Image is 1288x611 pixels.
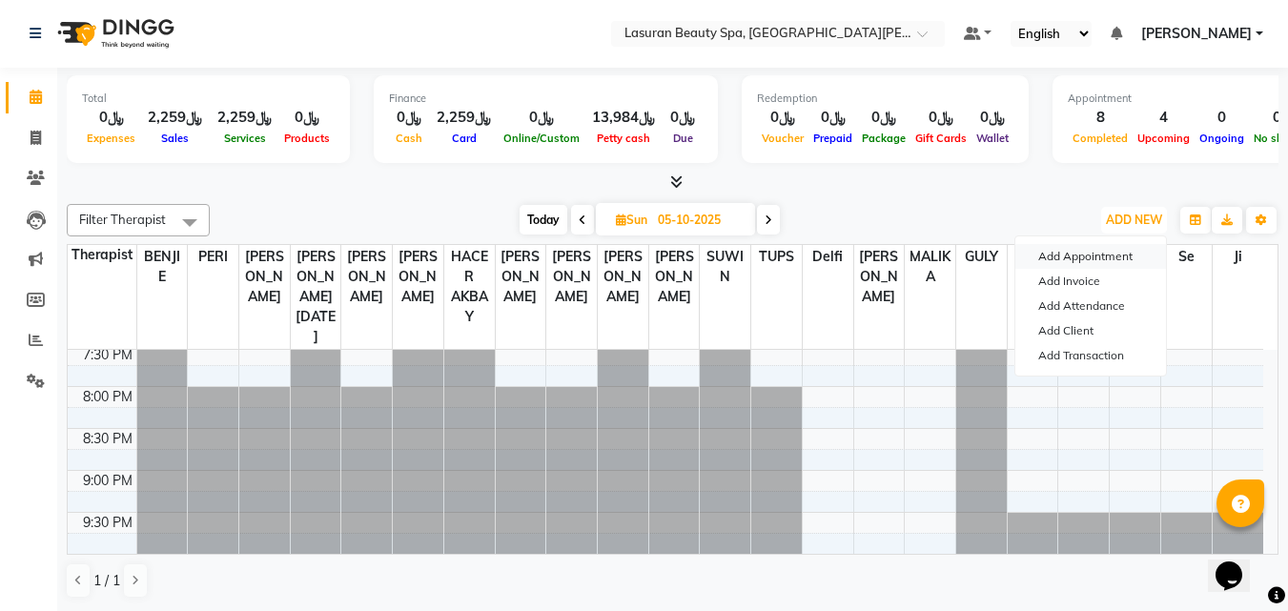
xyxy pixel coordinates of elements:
span: Upcoming [1133,132,1195,145]
span: Sales [156,132,194,145]
div: 7:30 PM [79,345,136,365]
div: 0 [1195,107,1249,129]
a: Add Client [1015,318,1166,343]
span: TUPS [751,245,802,269]
button: Add Appointment [1015,244,1166,269]
span: [PERSON_NAME] [598,245,648,309]
div: ﷼2,259 [429,107,499,129]
div: 8 [1068,107,1133,129]
span: PERI [188,245,238,269]
span: Ongoing [1195,132,1249,145]
span: Cash [391,132,427,145]
span: [PERSON_NAME] [854,245,905,309]
button: ADD NEW [1101,207,1167,234]
div: 8:30 PM [79,429,136,449]
span: Online/Custom [499,132,584,145]
div: ﷼0 [757,107,808,129]
img: logo [49,7,179,60]
span: [PERSON_NAME] [393,245,443,309]
div: 4 [1133,107,1195,129]
span: Sun [611,213,652,227]
div: ﷼0 [971,107,1013,129]
div: ﷼2,259 [140,107,210,129]
div: Redemption [757,91,1013,107]
div: Finance [389,91,703,107]
span: Voucher [757,132,808,145]
iframe: chat widget [1208,535,1269,592]
span: Services [219,132,271,145]
span: se [1161,245,1212,269]
input: 2025-10-05 [652,206,747,234]
div: ﷼0 [808,107,857,129]
span: 1 / 1 [93,571,120,591]
span: Today [520,205,567,234]
span: Filter Therapist [79,212,166,227]
span: MALIKA [905,245,955,289]
a: Add Invoice [1015,269,1166,294]
span: Due [668,132,698,145]
div: ﷼0 [279,107,335,129]
span: [PERSON_NAME] [1141,24,1252,44]
span: Petty cash [592,132,655,145]
span: SUWIN [700,245,750,289]
span: [PERSON_NAME][DATE] [291,245,341,349]
span: [PERSON_NAME] [546,245,597,309]
span: Prepaid [808,132,857,145]
div: ﷼0 [663,107,703,129]
span: Grace [1008,245,1058,269]
span: [PERSON_NAME] [239,245,290,309]
div: ﷼0 [82,107,140,129]
div: Therapist [68,245,136,265]
a: Add Attendance [1015,294,1166,318]
span: Products [279,132,335,145]
span: Expenses [82,132,140,145]
div: ﷼0 [389,107,429,129]
div: ﷼0 [499,107,584,129]
div: 9:30 PM [79,513,136,533]
span: Delfi [803,245,853,269]
span: GULY [956,245,1007,269]
span: [PERSON_NAME] [496,245,546,309]
span: Wallet [971,132,1013,145]
span: ADD NEW [1106,213,1162,227]
div: ﷼0 [910,107,971,129]
span: Package [857,132,910,145]
span: [PERSON_NAME] [649,245,700,309]
span: Ji [1213,245,1263,269]
div: ﷼2,259 [210,107,279,129]
span: Gift Cards [910,132,971,145]
div: Total [82,91,335,107]
div: ﷼0 [857,107,910,129]
div: ﷼13,984 [584,107,663,129]
span: Card [447,132,481,145]
span: BENJIE [137,245,188,289]
a: Add Transaction [1015,343,1166,368]
div: 8:00 PM [79,387,136,407]
span: [PERSON_NAME] [341,245,392,309]
span: HACER AKBAY [444,245,495,329]
span: Completed [1068,132,1133,145]
div: 9:00 PM [79,471,136,491]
